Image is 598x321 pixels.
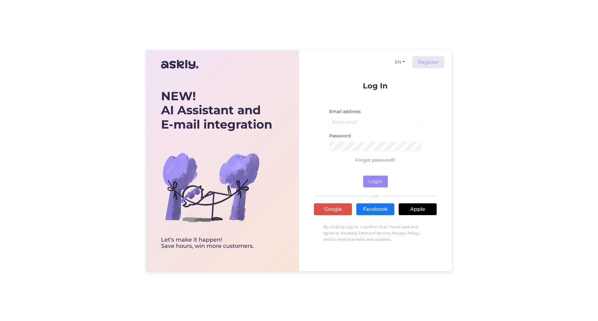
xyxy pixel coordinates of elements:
[161,89,196,103] b: NEW!
[355,157,395,163] a: Forgot password?
[314,82,437,90] p: Log In
[392,231,420,235] a: Privacy Policy
[392,58,407,67] button: EN
[412,56,444,68] a: Register
[161,137,261,237] img: bg-askly
[329,108,361,115] label: Email address
[314,221,437,246] p: By clicking Log In, I confirm that I have read and agree to the , , and to receive emails and upd...
[314,203,352,215] a: Google
[161,89,272,132] div: AI Assistant and E-mail integration
[399,203,437,215] a: Apple
[161,57,198,72] img: Askly
[356,203,394,215] a: Facebook
[329,117,421,127] input: Enter email
[329,133,351,139] label: Password
[347,231,391,235] a: Askly Terms of Service
[371,194,380,199] span: OR
[363,176,388,187] button: Login
[161,237,272,249] div: Let’s make it happen! Save hours, win more customers.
